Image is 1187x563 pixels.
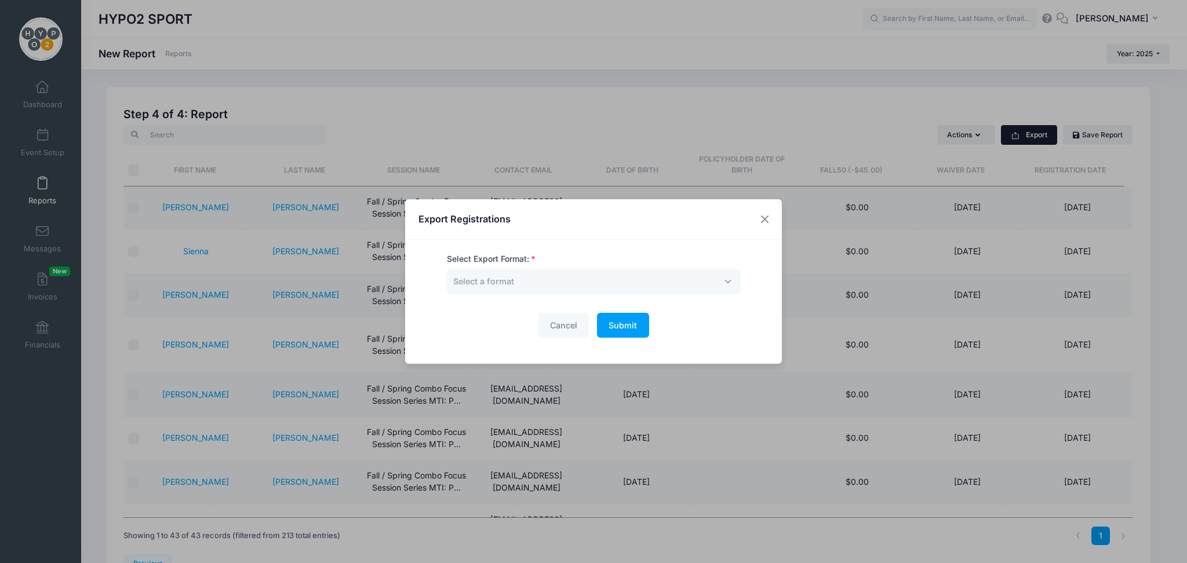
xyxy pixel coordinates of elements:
[418,212,511,226] h4: Export Registrations
[453,275,514,287] span: Select a format
[453,276,514,286] span: Select a format
[447,253,536,265] label: Select Export Format:
[447,269,741,294] span: Select a format
[538,313,589,338] button: Cancel
[755,209,775,230] button: Close
[609,320,637,330] span: Submit
[597,313,649,338] button: Submit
